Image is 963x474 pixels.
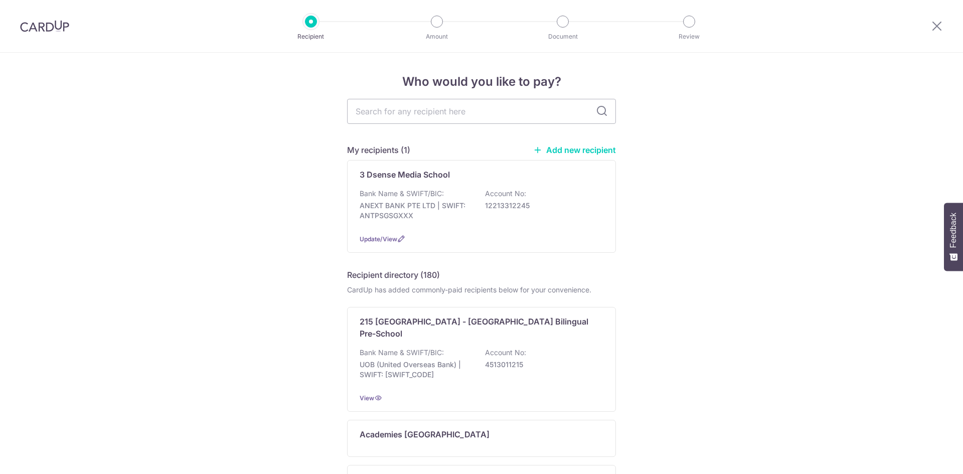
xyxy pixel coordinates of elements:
[347,99,616,124] input: Search for any recipient here
[485,348,526,358] p: Account No:
[360,189,444,199] p: Bank Name & SWIFT/BIC:
[274,32,348,42] p: Recipient
[347,144,410,156] h5: My recipients (1)
[944,203,963,271] button: Feedback - Show survey
[400,32,474,42] p: Amount
[360,315,591,340] p: 215 [GEOGRAPHIC_DATA] - [GEOGRAPHIC_DATA] Bilingual Pre-School
[360,428,490,440] p: Academies [GEOGRAPHIC_DATA]
[485,360,597,370] p: 4513011215
[526,32,600,42] p: Document
[20,20,69,32] img: CardUp
[360,169,450,181] p: 3 Dsense Media School
[485,201,597,211] p: 12213312245
[949,213,958,248] span: Feedback
[652,32,726,42] p: Review
[360,360,472,380] p: UOB (United Overseas Bank) | SWIFT: [SWIFT_CODE]
[360,348,444,358] p: Bank Name & SWIFT/BIC:
[347,269,440,281] h5: Recipient directory (180)
[360,394,374,402] a: View
[360,201,472,221] p: ANEXT BANK PTE LTD | SWIFT: ANTPSGSGXXX
[347,73,616,91] h4: Who would you like to pay?
[360,235,397,243] a: Update/View
[533,145,616,155] a: Add new recipient
[899,444,953,469] iframe: Opens a widget where you can find more information
[347,285,616,295] div: CardUp has added commonly-paid recipients below for your convenience.
[485,189,526,199] p: Account No:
